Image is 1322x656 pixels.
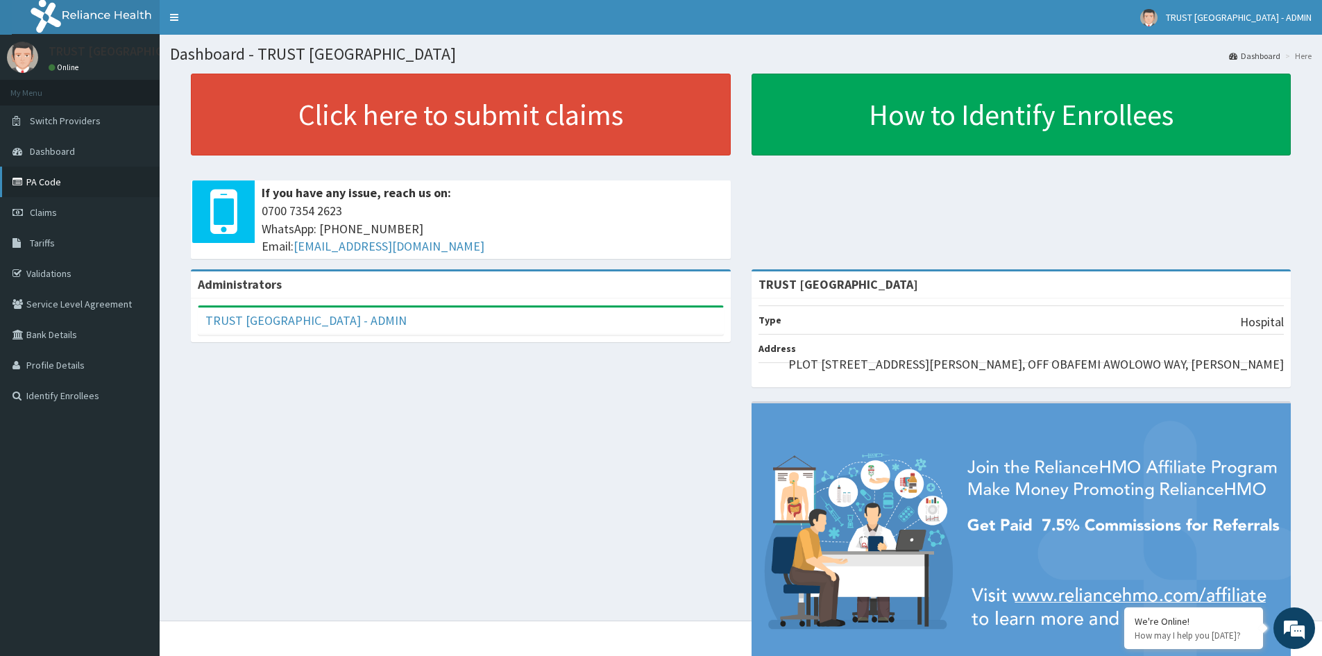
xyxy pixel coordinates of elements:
span: TRUST [GEOGRAPHIC_DATA] - ADMIN [1166,11,1312,24]
b: Address [759,342,796,355]
div: We're Online! [1135,615,1253,628]
span: Tariffs [30,237,55,249]
b: If you have any issue, reach us on: [262,185,451,201]
p: Hospital [1240,313,1284,331]
li: Here [1282,50,1312,62]
a: TRUST [GEOGRAPHIC_DATA] - ADMIN [205,312,407,328]
img: User Image [1140,9,1158,26]
span: Switch Providers [30,115,101,127]
a: Click here to submit claims [191,74,731,155]
a: How to Identify Enrollees [752,74,1291,155]
a: Online [49,62,82,72]
strong: TRUST [GEOGRAPHIC_DATA] [759,276,918,292]
a: Dashboard [1229,50,1280,62]
b: Type [759,314,781,326]
p: PLOT [STREET_ADDRESS][PERSON_NAME], OFF OBAFEMI AWOLOWO WAY, [PERSON_NAME] [788,355,1284,373]
b: Administrators [198,276,282,292]
span: Claims [30,206,57,219]
span: 0700 7354 2623 WhatsApp: [PHONE_NUMBER] Email: [262,202,724,255]
a: [EMAIL_ADDRESS][DOMAIN_NAME] [294,238,484,254]
p: TRUST [GEOGRAPHIC_DATA] - ADMIN [49,45,247,58]
img: User Image [7,42,38,73]
span: Dashboard [30,145,75,158]
h1: Dashboard - TRUST [GEOGRAPHIC_DATA] [170,45,1312,63]
p: How may I help you today? [1135,630,1253,641]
